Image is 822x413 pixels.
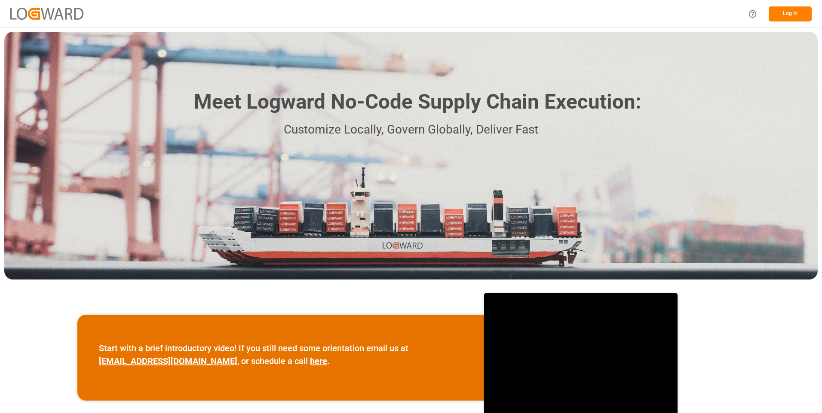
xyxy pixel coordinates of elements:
[99,356,237,366] a: [EMAIL_ADDRESS][DOMAIN_NAME]
[10,8,83,19] img: Logward_new_orange.png
[743,4,762,24] button: Help Center
[194,87,641,117] h1: Meet Logward No-Code Supply Chain Execution:
[99,342,463,367] p: Start with a brief introductory video! If you still need some orientation email us at , or schedu...
[310,356,327,366] a: here
[181,120,641,140] p: Customize Locally, Govern Globally, Deliver Fast
[769,6,812,21] button: Log In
